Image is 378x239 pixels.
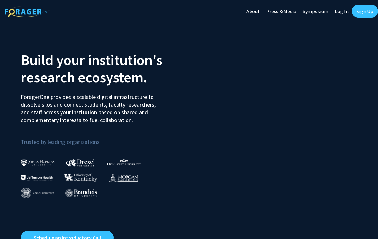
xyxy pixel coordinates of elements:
[5,6,50,17] img: ForagerOne Logo
[21,188,54,198] img: Cornell University
[64,173,97,182] img: University of Kentucky
[107,158,141,165] img: High Point University
[21,88,165,124] p: ForagerOne provides a scalable digital infrastructure to dissolve silos and connect students, fac...
[21,159,55,166] img: Johns Hopkins University
[21,51,184,86] h2: Build your institution's research ecosystem.
[352,5,378,18] a: Sign Up
[66,159,95,166] img: Drexel University
[21,175,53,181] img: Thomas Jefferson University
[21,129,184,147] p: Trusted by leading organizations
[109,173,138,182] img: Morgan State University
[65,189,97,197] img: Brandeis University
